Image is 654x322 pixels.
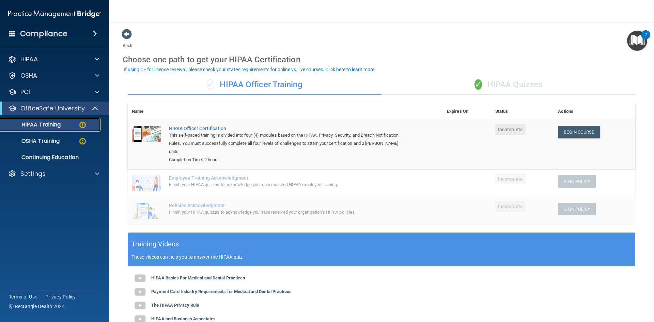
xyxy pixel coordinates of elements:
a: Begin Course [558,126,599,138]
th: Actions [554,103,635,120]
div: 2 [644,35,647,44]
div: Finish your HIPAA quizzes to acknowledge you have received HIPAA employee training. [169,181,409,189]
button: Sign Policy [558,175,596,188]
h4: Compliance [20,29,67,39]
b: Payment Card Industry Requirements for Medical and Dental Practices [151,289,292,294]
b: The HIPAA Privacy Rule [151,303,199,308]
p: Continuing Education [4,154,97,161]
b: HIPAA and Business Associates [151,316,216,321]
p: OSHA [20,72,37,80]
th: Status [491,103,554,120]
a: PCI [8,88,99,96]
p: OSHA Training [4,138,60,144]
button: Sign Policy [558,203,596,215]
div: Completion Time: 2 hours [169,156,409,164]
th: Expires On [443,103,491,120]
div: Choose one path to get your HIPAA Certification [123,50,640,70]
div: Finish your HIPAA quizzes to acknowledge you have received your organization’s HIPAA policies. [169,208,409,216]
div: This self-paced training is divided into four (4) modules based on the HIPAA, Privacy, Security, ... [169,131,409,156]
img: gray_youtube_icon.38fcd6cc.png [133,299,147,312]
img: gray_youtube_icon.38fcd6cc.png [133,285,147,299]
p: Settings [20,170,46,178]
a: HIPAA [8,55,99,63]
p: OfficeSafe University [20,104,85,112]
th: Name [128,103,165,120]
p: PCI [20,88,30,96]
img: gray_youtube_icon.38fcd6cc.png [133,272,147,285]
img: warning-circle.0cc9ac19.png [78,121,87,129]
span: Incomplete [495,173,526,184]
button: Open Resource Center, 2 new notifications [627,31,647,51]
div: If using CE for license renewal, please check your state's requirements for online vs. live cours... [124,67,376,72]
div: HIPAA Quizzes [381,75,635,95]
a: HIPAA Officer Certification [169,126,409,131]
a: Privacy Policy [45,293,76,300]
a: OSHA [8,72,99,80]
p: HIPAA [20,55,38,63]
a: Back [123,35,133,48]
span: ✓ [207,79,214,90]
iframe: Drift Widget Chat Controller [536,274,646,301]
button: If using CE for license renewal, please check your state's requirements for online vs. live cours... [123,66,377,73]
div: HIPAA Officer Training [128,75,381,95]
span: Ⓒ Rectangle Health 2024 [9,303,65,310]
p: These videos can help you to answer the HIPAA quiz [131,254,632,260]
div: Policies Acknowledgment [169,203,409,208]
b: HIPAA Basics For Medical and Dental Practices [151,275,245,280]
span: Incomplete [495,124,526,135]
img: PMB logo [8,7,101,21]
a: Settings [8,170,99,178]
span: Incomplete [495,201,526,212]
div: Employee Training Acknowledgment [169,175,409,181]
span: ✓ [474,79,482,90]
a: Terms of Use [9,293,37,300]
h5: Training Videos [131,238,179,250]
p: HIPAA Training [4,121,61,128]
img: warning-circle.0cc9ac19.png [78,137,87,145]
a: OfficeSafe University [8,104,99,112]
